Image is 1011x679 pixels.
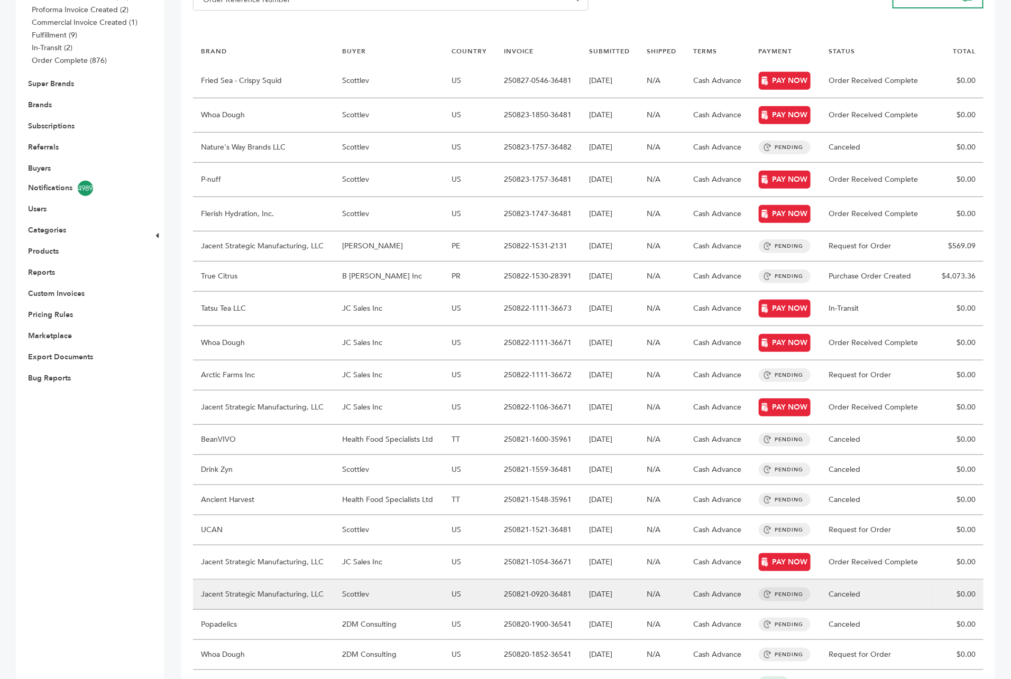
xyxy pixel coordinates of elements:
td: N/A [639,163,685,197]
td: US [444,326,496,360]
td: Scottlev [335,455,444,485]
td: Cash Advance [685,98,751,133]
a: Products [28,246,59,256]
td: Cash Advance [685,425,751,455]
td: Fried Sea - Crispy Squid [193,64,335,98]
td: Cash Advance [685,163,751,197]
td: $0.00 [929,580,984,610]
td: N/A [639,515,685,545]
a: COUNTRY [452,47,487,55]
td: N/A [639,231,685,262]
td: $0.00 [929,197,984,231]
td: N/A [639,485,685,515]
td: Jacent Strategic Manufacturing, LLC [193,390,335,425]
td: B [PERSON_NAME] Inc [335,262,444,292]
td: Cash Advance [685,133,751,163]
td: JC Sales Inc [335,390,444,425]
td: [DATE] [581,515,639,545]
td: US [444,98,496,133]
td: Cash Advance [685,455,751,485]
span: PENDING [759,648,811,662]
td: Scottlev [335,197,444,231]
td: US [444,133,496,163]
td: N/A [639,545,685,580]
td: Canceled [821,610,929,640]
td: US [444,610,496,640]
a: PAY NOW [759,398,811,416]
td: 250823-1757-36481 [496,163,581,197]
span: PENDING [759,368,811,382]
td: TT [444,485,496,515]
a: PAYMENT [759,47,793,55]
td: Health Food Specialists Ltd [335,485,444,515]
td: Cash Advance [685,231,751,262]
td: [DATE] [581,133,639,163]
span: PENDING [759,493,811,507]
td: [DATE] [581,163,639,197]
td: [DATE] [581,98,639,133]
td: US [444,455,496,485]
td: 250821-1600-35961 [496,425,581,455]
td: Cash Advance [685,580,751,610]
td: Cash Advance [685,64,751,98]
span: PENDING [759,433,811,447]
td: JC Sales Inc [335,360,444,390]
td: 250822-1530-28391 [496,262,581,292]
span: 4989 [78,181,93,196]
td: Purchase Order Created [821,262,929,292]
td: JC Sales Inc [335,292,444,326]
a: Subscriptions [28,121,75,131]
td: N/A [639,640,685,670]
span: PENDING [759,269,811,283]
td: [DATE] [581,197,639,231]
a: TERMS [693,47,717,55]
td: 250823-1747-36481 [496,197,581,231]
td: [PERSON_NAME] [335,231,444,262]
td: Canceled [821,485,929,515]
td: $0.00 [929,640,984,670]
td: N/A [639,292,685,326]
span: PENDING [759,463,811,477]
a: Notifications4989 [28,181,136,196]
a: PAY NOW [759,205,811,223]
a: Reports [28,267,55,277]
td: 2DM Consulting [335,610,444,640]
a: Commercial Invoice Created (1) [32,17,137,27]
a: BRAND [201,47,227,55]
td: Scottlev [335,133,444,163]
td: 250823-1850-36481 [496,98,581,133]
td: Scottlev [335,580,444,610]
td: 250820-1852-36541 [496,640,581,670]
span: PENDING [759,141,811,154]
td: US [444,390,496,425]
td: Cash Advance [685,360,751,390]
td: BeanVIVO [193,425,335,455]
td: [DATE] [581,326,639,360]
td: $0.00 [929,390,984,425]
span: PENDING [759,523,811,537]
td: Cash Advance [685,485,751,515]
td: US [444,64,496,98]
td: Cash Advance [685,515,751,545]
td: 250822-1111-36671 [496,326,581,360]
td: Flerish Hydration, Inc. [193,197,335,231]
td: [DATE] [581,360,639,390]
td: N/A [639,64,685,98]
td: US [444,292,496,326]
td: [DATE] [581,292,639,326]
td: US [444,163,496,197]
td: $4,073.36 [929,262,984,292]
td: $0.00 [929,163,984,197]
td: Arctic Farms Inc [193,360,335,390]
td: $0.00 [929,455,984,485]
td: Canceled [821,133,929,163]
td: Request for Order [821,640,929,670]
td: Canceled [821,425,929,455]
span: PENDING [759,618,811,631]
td: Whoa Dough [193,640,335,670]
td: TT [444,425,496,455]
a: Custom Invoices [28,289,85,299]
a: Fulfillment (9) [32,30,77,40]
td: 250823-1757-36482 [496,133,581,163]
td: Request for Order [821,231,929,262]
